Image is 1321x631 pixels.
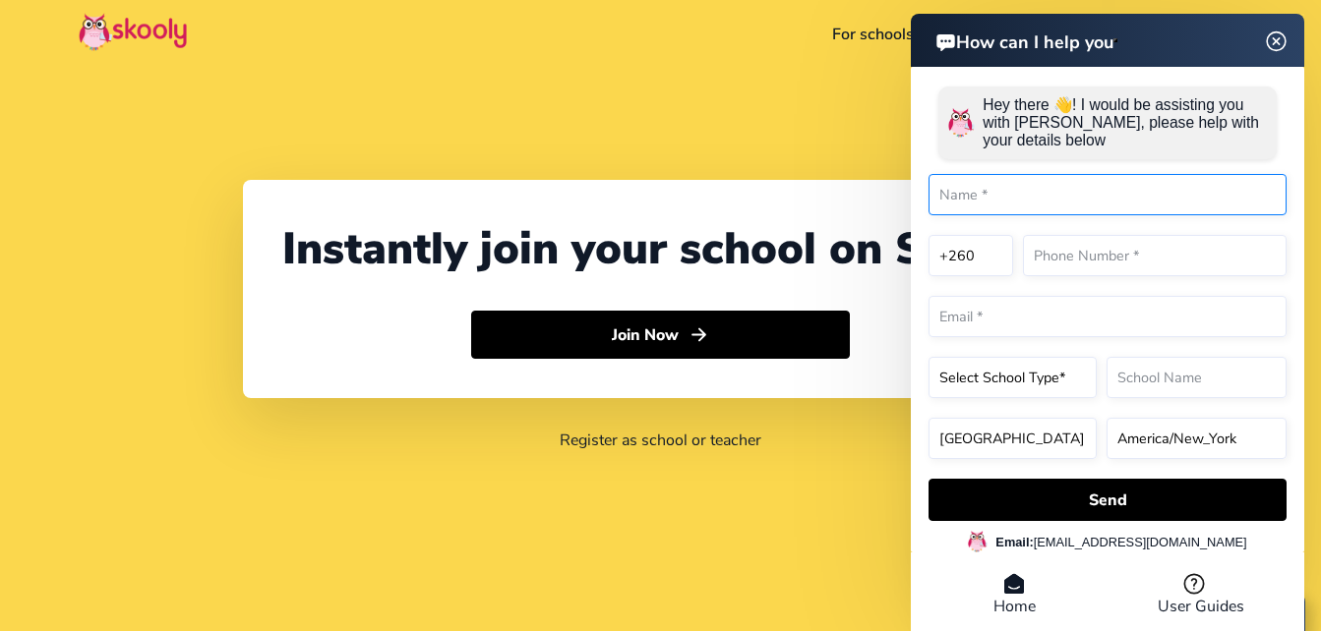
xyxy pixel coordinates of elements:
button: Join Nowarrow forward outline [471,311,850,360]
img: Skooly [79,13,187,51]
ion-icon: arrow forward outline [689,324,709,345]
a: For schools [819,19,927,50]
div: Instantly join your school on Skooly [282,219,1040,279]
a: Register as school or teacher [560,430,761,451]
